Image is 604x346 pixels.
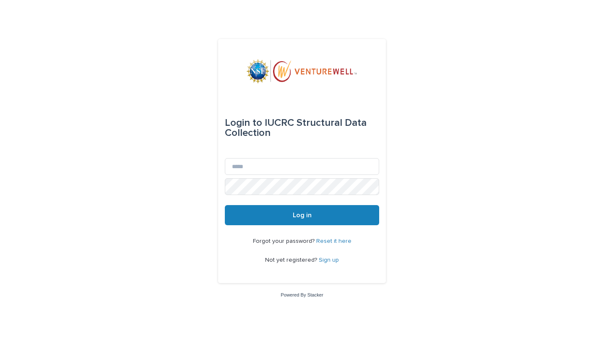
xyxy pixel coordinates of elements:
div: IUCRC Structural Data Collection [225,111,379,145]
span: Login to [225,118,262,128]
a: Sign up [319,257,339,263]
a: Powered By Stacker [281,292,323,297]
button: Log in [225,205,379,225]
span: Log in [293,212,312,219]
a: Reset it here [316,238,351,244]
span: Forgot your password? [253,238,316,244]
img: mWhVGmOKROS2pZaMU8FQ [247,59,357,84]
span: Not yet registered? [265,257,319,263]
